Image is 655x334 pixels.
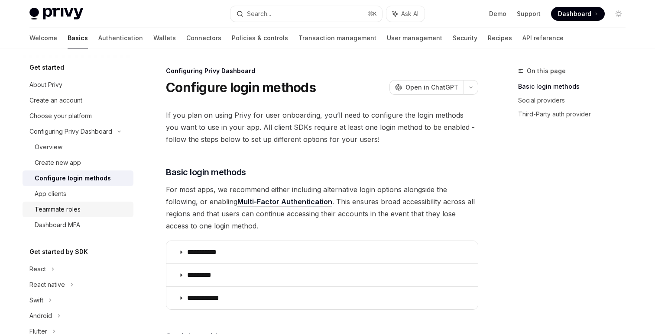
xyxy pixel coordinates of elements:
[368,10,377,17] span: ⌘ K
[23,202,133,217] a: Teammate roles
[166,109,478,145] span: If you plan on using Privy for user onboarding, you’ll need to configure the login methods you wa...
[386,6,425,22] button: Ask AI
[29,28,57,48] a: Welcome
[489,10,506,18] a: Demo
[29,62,64,73] h5: Get started
[166,183,478,232] span: For most apps, we recommend either including alternative login options alongside the following, o...
[527,66,566,76] span: On this page
[166,80,316,95] h1: Configure login methods
[298,28,376,48] a: Transaction management
[29,8,83,20] img: light logo
[29,295,43,305] div: Swift
[29,247,88,257] h5: Get started by SDK
[35,142,62,152] div: Overview
[23,93,133,108] a: Create an account
[98,28,143,48] a: Authentication
[166,166,246,178] span: Basic login methods
[35,173,111,183] div: Configure login methods
[522,28,564,48] a: API reference
[29,311,52,321] div: Android
[29,80,62,90] div: About Privy
[35,189,66,199] div: App clients
[23,170,133,186] a: Configure login methods
[186,28,221,48] a: Connectors
[23,217,133,233] a: Dashboard MFA
[23,77,133,93] a: About Privy
[247,9,271,19] div: Search...
[29,264,46,274] div: React
[237,197,332,206] a: Multi-Factor Authentication
[612,7,626,21] button: Toggle dark mode
[23,108,133,124] a: Choose your platform
[166,67,478,75] div: Configuring Privy Dashboard
[387,28,442,48] a: User management
[232,28,288,48] a: Policies & controls
[29,279,65,290] div: React native
[23,139,133,155] a: Overview
[230,6,382,22] button: Search...⌘K
[29,126,112,137] div: Configuring Privy Dashboard
[35,157,81,168] div: Create new app
[35,220,80,230] div: Dashboard MFA
[488,28,512,48] a: Recipes
[29,111,92,121] div: Choose your platform
[389,80,464,95] button: Open in ChatGPT
[558,10,591,18] span: Dashboard
[453,28,477,48] a: Security
[518,80,632,93] a: Basic login methods
[23,186,133,202] a: App clients
[405,83,458,92] span: Open in ChatGPT
[401,10,418,18] span: Ask AI
[518,93,632,107] a: Social providers
[517,10,541,18] a: Support
[68,28,88,48] a: Basics
[29,95,82,106] div: Create an account
[551,7,605,21] a: Dashboard
[153,28,176,48] a: Wallets
[518,107,632,121] a: Third-Party auth provider
[23,155,133,170] a: Create new app
[35,204,81,215] div: Teammate roles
